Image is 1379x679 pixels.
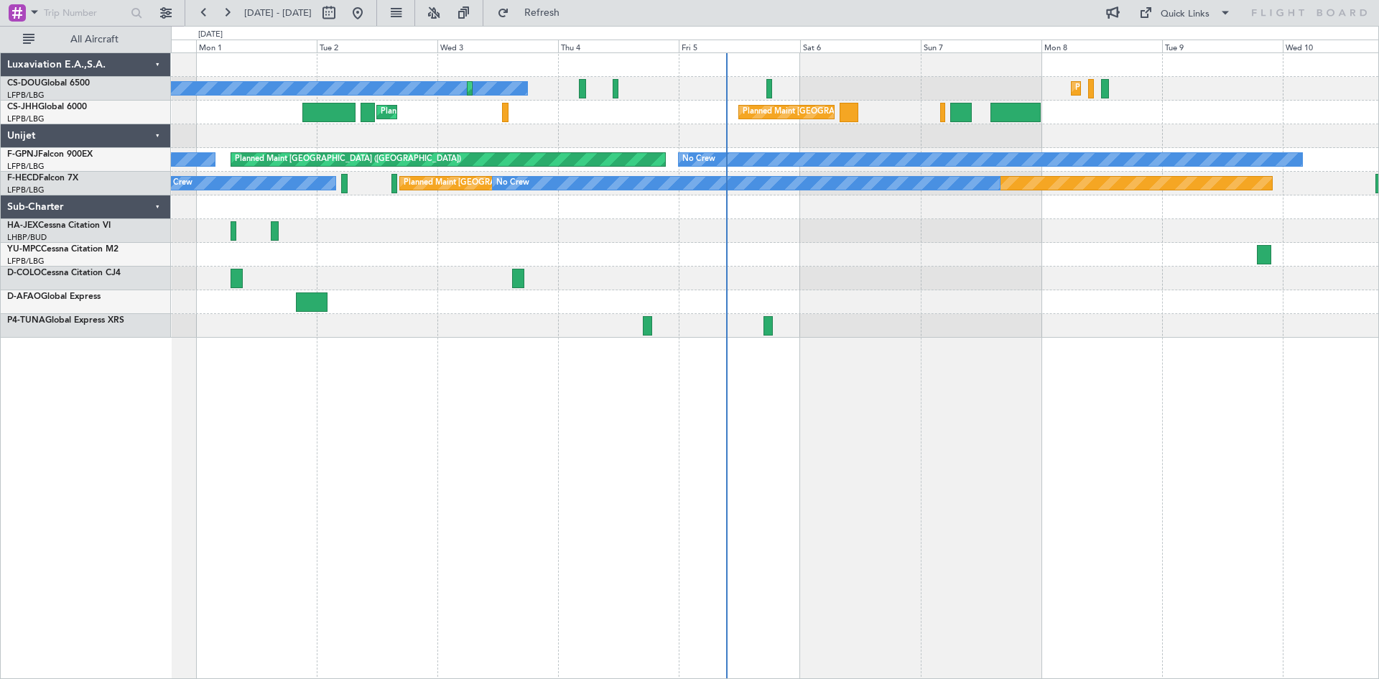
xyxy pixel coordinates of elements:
[7,245,119,254] a: YU-MPCCessna Citation M2
[491,1,577,24] button: Refresh
[7,150,93,159] a: F-GPNJFalcon 900EX
[235,149,461,170] div: Planned Maint [GEOGRAPHIC_DATA] ([GEOGRAPHIC_DATA])
[800,40,921,52] div: Sat 6
[1132,1,1238,24] button: Quick Links
[7,174,39,183] span: F-HECD
[682,149,715,170] div: No Crew
[37,34,152,45] span: All Aircraft
[381,101,607,123] div: Planned Maint [GEOGRAPHIC_DATA] ([GEOGRAPHIC_DATA])
[1162,40,1283,52] div: Tue 9
[7,221,111,230] a: HA-JEXCessna Citation VI
[7,114,45,124] a: LFPB/LBG
[558,40,679,52] div: Thu 4
[44,2,126,24] input: Trip Number
[7,79,41,88] span: CS-DOU
[7,103,38,111] span: CS-JHH
[7,161,45,172] a: LFPB/LBG
[512,8,572,18] span: Refresh
[921,40,1041,52] div: Sun 7
[7,185,45,195] a: LFPB/LBG
[7,232,47,243] a: LHBP/BUD
[471,78,697,99] div: Planned Maint [GEOGRAPHIC_DATA] ([GEOGRAPHIC_DATA])
[7,245,41,254] span: YU-MPC
[437,40,558,52] div: Wed 3
[7,174,78,183] a: F-HECDFalcon 7X
[198,29,223,41] div: [DATE]
[7,269,41,277] span: D-COLO
[496,172,529,194] div: No Crew
[1075,78,1301,99] div: Planned Maint [GEOGRAPHIC_DATA] ([GEOGRAPHIC_DATA])
[7,316,124,325] a: P4-TUNAGlobal Express XRS
[743,101,969,123] div: Planned Maint [GEOGRAPHIC_DATA] ([GEOGRAPHIC_DATA])
[7,150,38,159] span: F-GPNJ
[1161,7,1209,22] div: Quick Links
[679,40,799,52] div: Fri 5
[7,316,45,325] span: P4-TUNA
[317,40,437,52] div: Tue 2
[7,221,38,230] span: HA-JEX
[7,79,90,88] a: CS-DOUGlobal 6500
[7,269,121,277] a: D-COLOCessna Citation CJ4
[7,90,45,101] a: LFPB/LBG
[404,172,630,194] div: Planned Maint [GEOGRAPHIC_DATA] ([GEOGRAPHIC_DATA])
[244,6,312,19] span: [DATE] - [DATE]
[7,292,41,301] span: D-AFAO
[7,103,87,111] a: CS-JHHGlobal 6000
[196,40,317,52] div: Mon 1
[7,256,45,267] a: LFPB/LBG
[1041,40,1162,52] div: Mon 8
[159,172,192,194] div: No Crew
[16,28,156,51] button: All Aircraft
[7,292,101,301] a: D-AFAOGlobal Express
